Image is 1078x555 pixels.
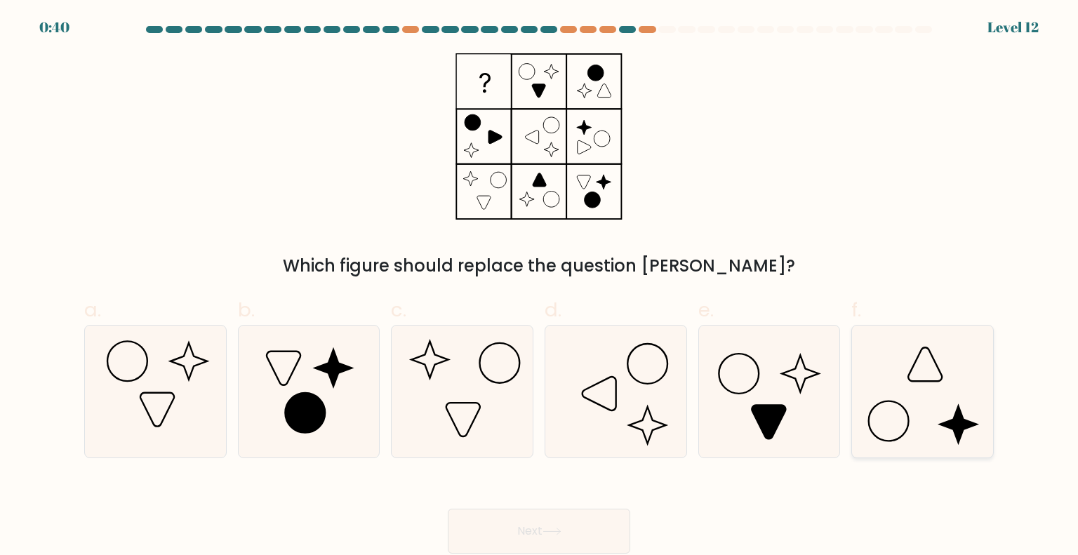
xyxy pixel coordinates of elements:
[448,509,630,554] button: Next
[93,253,985,279] div: Which figure should replace the question [PERSON_NAME]?
[545,296,561,323] span: d.
[84,296,101,323] span: a.
[238,296,255,323] span: b.
[698,296,714,323] span: e.
[39,17,69,38] div: 0:40
[391,296,406,323] span: c.
[987,17,1039,38] div: Level 12
[851,296,861,323] span: f.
